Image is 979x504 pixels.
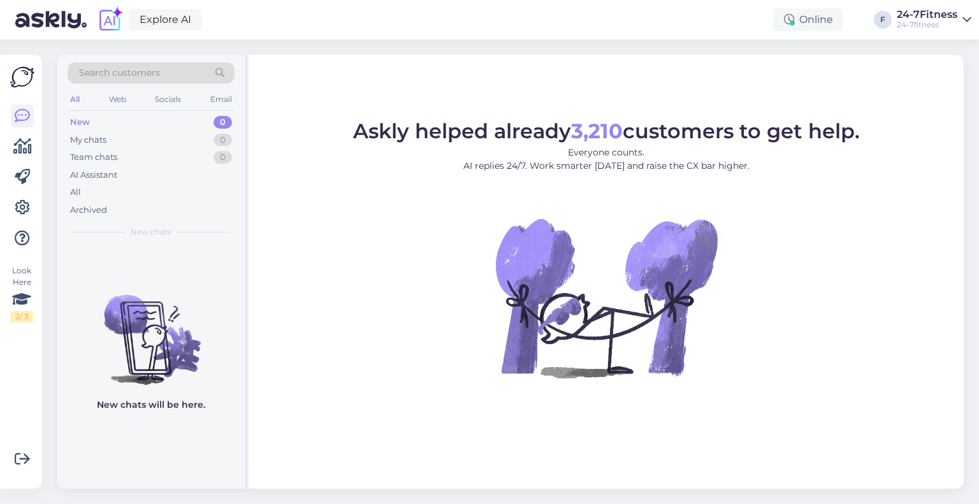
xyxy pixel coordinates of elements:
[214,151,232,164] div: 0
[131,226,171,238] span: New chats
[874,11,892,29] div: F
[129,9,202,31] a: Explore AI
[897,20,957,30] div: 24-7fitness
[10,311,33,322] div: 2 / 3
[70,116,90,129] div: New
[353,146,860,173] p: Everyone counts. AI replies 24/7. Work smarter [DATE] and raise the CX bar higher.
[491,183,721,412] img: No Chat active
[70,169,117,182] div: AI Assistant
[106,91,129,108] div: Web
[79,66,160,80] span: Search customers
[57,272,245,387] img: No chats
[68,91,82,108] div: All
[10,65,34,89] img: Askly Logo
[10,265,33,322] div: Look Here
[897,10,957,20] div: 24-7Fitness
[70,204,107,217] div: Archived
[897,10,971,30] a: 24-7Fitness24-7fitness
[97,6,124,33] img: explore-ai
[774,8,843,31] div: Online
[70,134,106,147] div: My chats
[97,398,205,412] p: New chats will be here.
[152,91,184,108] div: Socials
[571,119,623,143] b: 3,210
[214,116,232,129] div: 0
[214,134,232,147] div: 0
[70,151,117,164] div: Team chats
[70,186,81,199] div: All
[353,119,860,143] span: Askly helped already customers to get help.
[208,91,235,108] div: Email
